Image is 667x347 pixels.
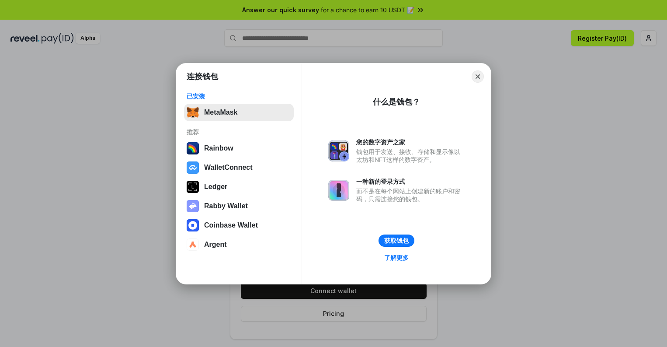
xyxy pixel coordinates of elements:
div: MetaMask [204,109,237,116]
img: svg+xml,%3Csvg%20width%3D%22120%22%20height%3D%22120%22%20viewBox%3D%220%200%20120%20120%22%20fil... [187,142,199,154]
img: svg+xml,%3Csvg%20xmlns%3D%22http%3A%2F%2Fwww.w3.org%2F2000%2Fsvg%22%20fill%3D%22none%22%20viewBox... [328,180,349,201]
div: 推荐 [187,128,291,136]
button: Rabby Wallet [184,197,294,215]
div: 而不是在每个网站上创建新的账户和密码，只需连接您的钱包。 [356,187,465,203]
img: svg+xml,%3Csvg%20xmlns%3D%22http%3A%2F%2Fwww.w3.org%2F2000%2Fsvg%22%20fill%3D%22none%22%20viewBox... [328,140,349,161]
button: Close [472,70,484,83]
div: 了解更多 [384,254,409,262]
div: Coinbase Wallet [204,221,258,229]
img: svg+xml,%3Csvg%20width%3D%2228%22%20height%3D%2228%22%20viewBox%3D%220%200%2028%2028%22%20fill%3D... [187,219,199,231]
div: 获取钱包 [384,237,409,245]
button: MetaMask [184,104,294,121]
a: 了解更多 [379,252,414,263]
div: WalletConnect [204,164,253,172]
button: Argent [184,236,294,253]
img: svg+xml,%3Csvg%20xmlns%3D%22http%3A%2F%2Fwww.w3.org%2F2000%2Fsvg%22%20fill%3D%22none%22%20viewBox... [187,200,199,212]
div: Ledger [204,183,227,191]
div: Rabby Wallet [204,202,248,210]
div: 什么是钱包？ [373,97,420,107]
h1: 连接钱包 [187,71,218,82]
img: svg+xml,%3Csvg%20width%3D%2228%22%20height%3D%2228%22%20viewBox%3D%220%200%2028%2028%22%20fill%3D... [187,238,199,251]
button: WalletConnect [184,159,294,176]
button: Coinbase Wallet [184,217,294,234]
img: svg+xml,%3Csvg%20width%3D%2228%22%20height%3D%2228%22%20viewBox%3D%220%200%2028%2028%22%20fill%3D... [187,161,199,174]
div: Argent [204,241,227,249]
img: svg+xml,%3Csvg%20xmlns%3D%22http%3A%2F%2Fwww.w3.org%2F2000%2Fsvg%22%20width%3D%2228%22%20height%3... [187,181,199,193]
img: svg+xml,%3Csvg%20fill%3D%22none%22%20height%3D%2233%22%20viewBox%3D%220%200%2035%2033%22%20width%... [187,106,199,119]
div: 钱包用于发送、接收、存储和显示像以太坊和NFT这样的数字资产。 [356,148,465,164]
div: 已安装 [187,92,291,100]
div: Rainbow [204,144,233,152]
button: Ledger [184,178,294,196]
div: 一种新的登录方式 [356,178,465,186]
div: 您的数字资产之家 [356,138,465,146]
button: Rainbow [184,140,294,157]
button: 获取钱包 [379,235,414,247]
